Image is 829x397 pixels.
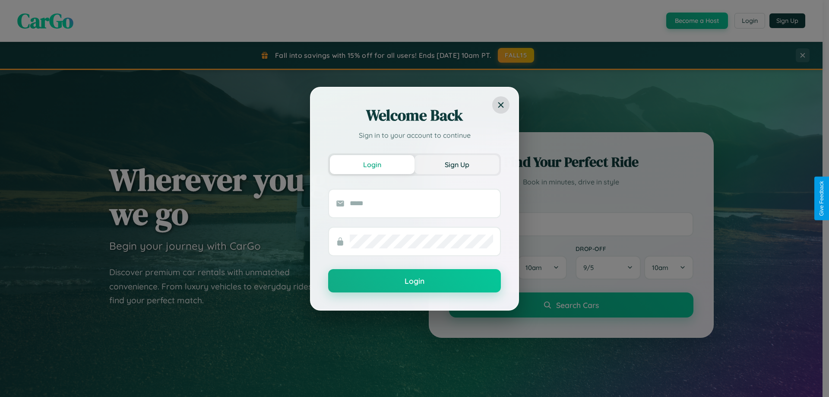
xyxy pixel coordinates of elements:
[330,155,414,174] button: Login
[328,105,501,126] h2: Welcome Back
[819,181,825,216] div: Give Feedback
[414,155,499,174] button: Sign Up
[328,269,501,292] button: Login
[328,130,501,140] p: Sign in to your account to continue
